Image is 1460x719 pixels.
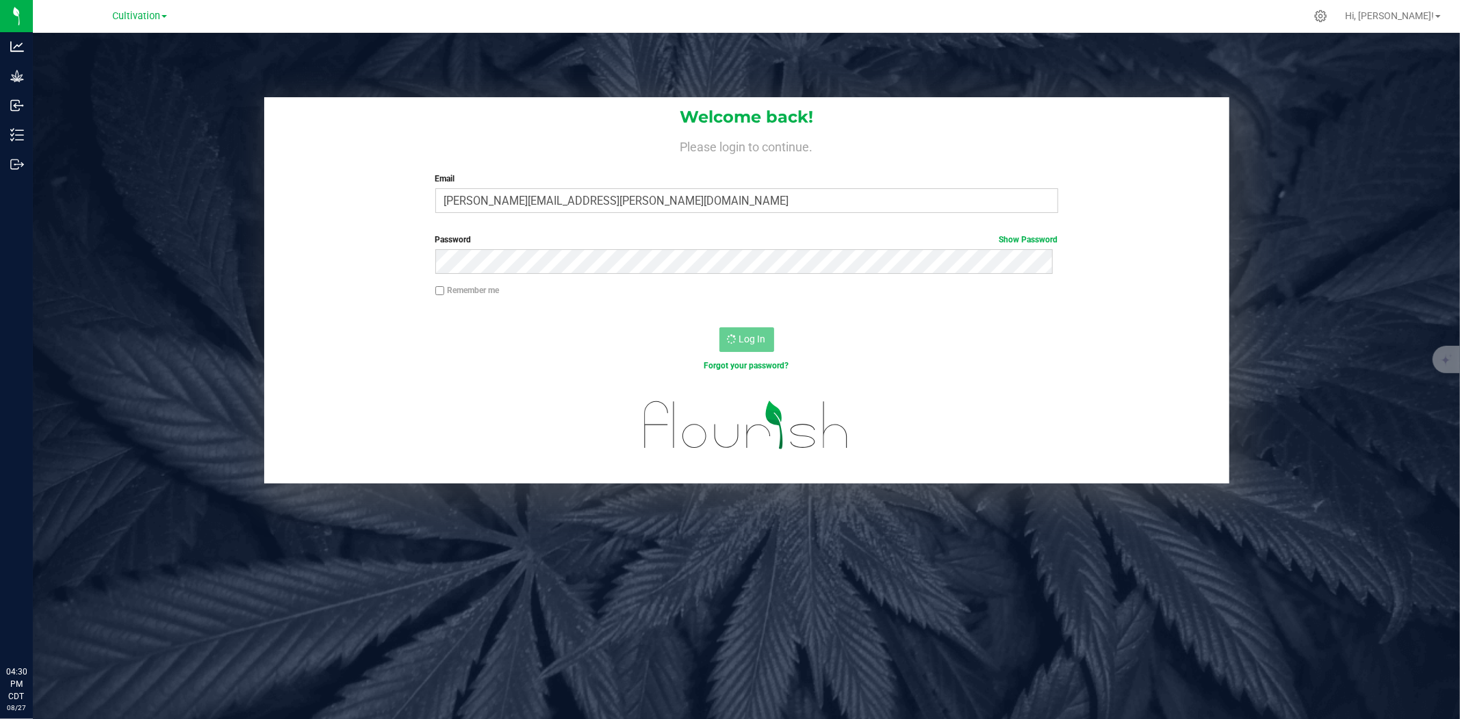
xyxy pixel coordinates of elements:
input: Remember me [435,286,445,296]
a: Show Password [999,235,1058,244]
div: Manage settings [1312,10,1329,23]
span: Hi, [PERSON_NAME]! [1345,10,1434,21]
button: Log In [719,327,774,352]
p: 04:30 PM CDT [6,666,27,703]
inline-svg: Inventory [10,128,24,142]
p: 08/27 [6,703,27,713]
span: Log In [739,333,766,344]
inline-svg: Outbound [10,157,24,171]
span: Password [435,235,472,244]
label: Remember me [435,284,500,297]
h1: Welcome back! [264,108,1229,126]
label: Email [435,173,1058,185]
img: flourish_logo.svg [626,386,867,464]
inline-svg: Inbound [10,99,24,112]
h4: Please login to continue. [264,137,1229,153]
inline-svg: Grow [10,69,24,83]
inline-svg: Analytics [10,40,24,53]
span: Cultivation [112,10,160,22]
a: Forgot your password? [704,361,789,370]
